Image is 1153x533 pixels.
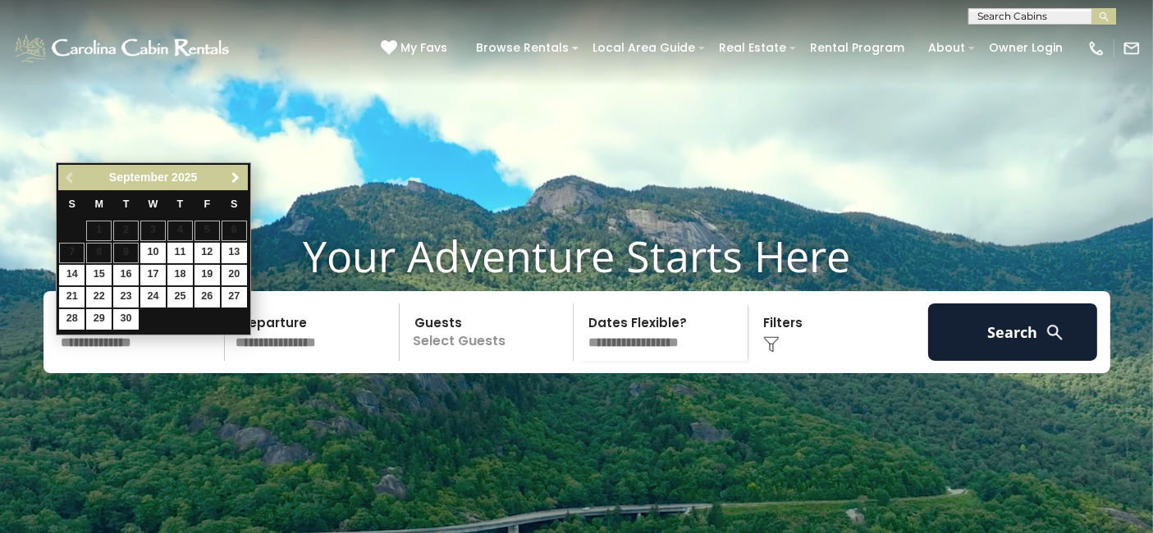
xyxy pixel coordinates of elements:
[12,230,1141,281] h1: Your Adventure Starts Here
[1045,322,1065,343] img: search-regular-white.png
[94,198,103,210] span: Monday
[222,287,247,307] a: 27
[86,309,112,330] a: 29
[167,265,193,285] a: 18
[113,265,139,285] a: 16
[149,198,158,210] span: Wednesday
[59,309,85,330] a: 28
[204,198,211,210] span: Friday
[194,243,220,263] a: 12
[167,243,193,263] a: 11
[177,198,184,210] span: Thursday
[123,198,130,210] span: Tuesday
[928,303,1098,361] button: Search
[167,287,193,307] a: 25
[59,265,85,285] a: 14
[113,287,139,307] a: 23
[172,171,197,184] span: 2025
[109,171,168,184] span: September
[194,287,220,307] a: 26
[113,309,139,330] a: 30
[711,35,794,61] a: Real Estate
[231,198,237,210] span: Saturday
[222,265,247,285] a: 20
[584,35,703,61] a: Local Area Guide
[400,39,447,57] span: My Favs
[802,35,913,61] a: Rental Program
[86,265,112,285] a: 15
[1123,39,1141,57] img: mail-regular-white.png
[140,243,166,263] a: 10
[59,287,85,307] a: 21
[229,171,242,184] span: Next
[1087,39,1105,57] img: phone-regular-white.png
[69,198,75,210] span: Sunday
[763,336,780,353] img: filter--v1.png
[140,265,166,285] a: 17
[86,287,112,307] a: 22
[981,35,1071,61] a: Owner Login
[405,303,574,361] p: Select Guests
[140,287,166,307] a: 24
[194,265,220,285] a: 19
[920,35,973,61] a: About
[12,32,234,65] img: White-1-1-2.png
[222,243,247,263] a: 13
[468,35,577,61] a: Browse Rentals
[226,167,246,188] a: Next
[381,39,451,57] a: My Favs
